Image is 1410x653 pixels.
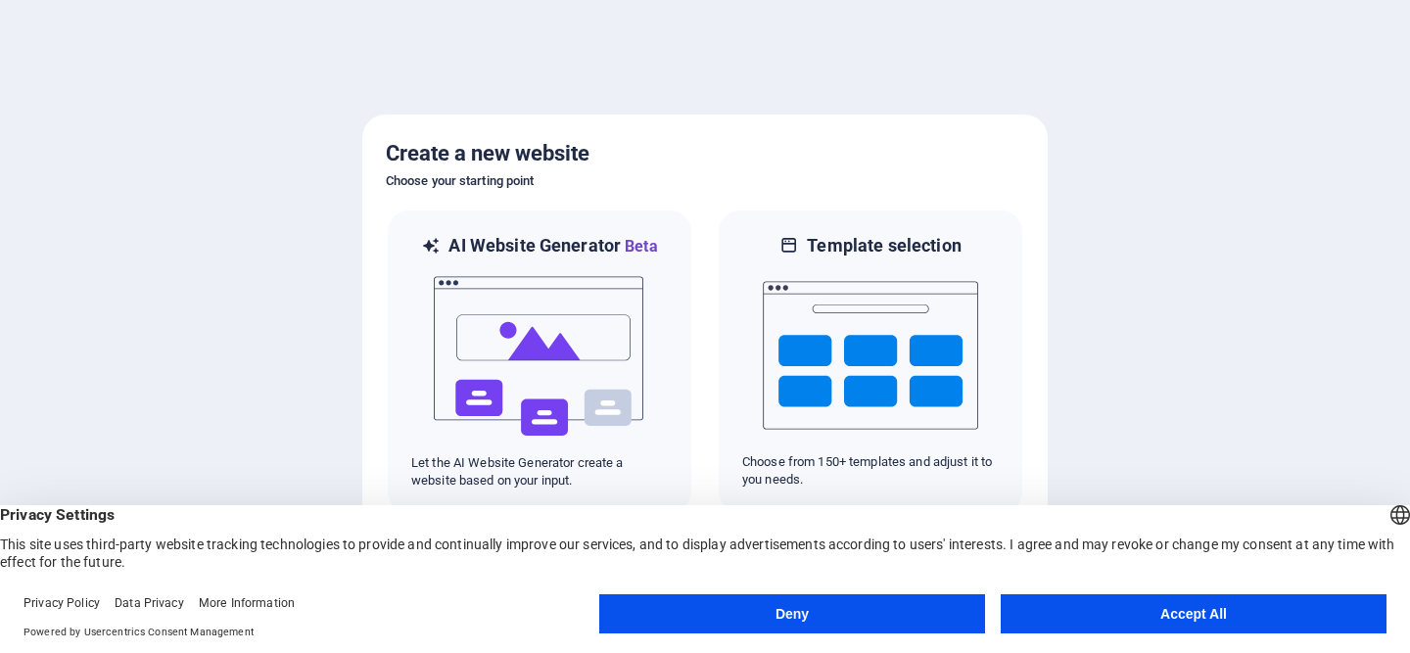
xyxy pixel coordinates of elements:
[386,209,693,515] div: AI Website GeneratorBetaaiLet the AI Website Generator create a website based on your input.
[717,209,1024,515] div: Template selectionChoose from 150+ templates and adjust it to you needs.
[411,454,668,490] p: Let the AI Website Generator create a website based on your input.
[742,453,999,489] p: Choose from 150+ templates and adjust it to you needs.
[386,169,1024,193] h6: Choose your starting point
[621,237,658,256] span: Beta
[807,234,961,257] h6: Template selection
[432,258,647,454] img: ai
[448,234,657,258] h6: AI Website Generator
[386,138,1024,169] h5: Create a new website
